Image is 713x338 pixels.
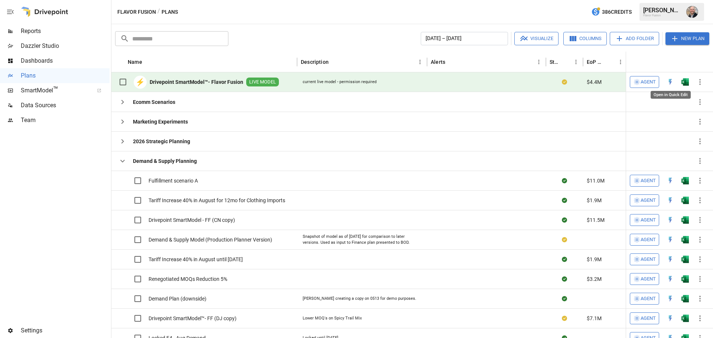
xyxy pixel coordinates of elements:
div: Open in Quick Edit [667,275,674,283]
img: quick-edit-flash.b8aec18c.svg [667,236,674,243]
div: Open in Quick Edit [667,256,674,263]
button: Flavor Fusion [117,7,156,17]
button: Sort [446,57,456,67]
div: ⚡ [134,76,147,89]
img: quick-edit-flash.b8aec18c.svg [667,295,674,302]
div: Open in Quick Edit [667,216,674,224]
button: Agent [630,273,659,285]
span: Tariff Increase 40% in August for 12mo for Clothing Imports [149,197,285,204]
div: Open in Quick Edit [667,78,674,86]
div: Open in Excel [681,275,689,283]
span: Demand & Supply Model (Production Planner Version) [149,236,272,243]
img: quick-edit-flash.b8aec18c.svg [667,256,674,263]
span: Data Sources [21,101,110,110]
button: Agent [630,175,659,187]
b: Ecomm Scenarios [133,98,175,106]
span: Settings [21,326,110,335]
button: Sort [329,57,340,67]
div: Sync complete [562,295,567,302]
div: [PERSON_NAME] [643,7,682,14]
span: Drivepoint SmartModel™- FF (DJ copy) [149,315,237,322]
div: Open in Excel [681,78,689,86]
span: $7.1M [587,315,602,322]
img: excel-icon.76473adf.svg [681,295,689,302]
button: Visualize [514,32,559,45]
span: SmartModel [21,86,89,95]
button: Sort [697,57,707,67]
div: Alerts [431,59,445,65]
div: Open in Excel [681,236,689,243]
span: $4.4M [587,78,602,86]
div: Open in Quick Edit [667,315,674,322]
button: Agent [630,253,659,265]
button: Agent [630,234,659,246]
img: excel-icon.76473adf.svg [681,236,689,243]
img: excel-icon.76473adf.svg [681,197,689,204]
button: Add Folder [610,32,659,45]
button: Alerts column menu [534,57,544,67]
div: Your plan has changes in Excel that are not reflected in the Drivepoint Data Warehouse, select "S... [562,236,567,243]
span: Tariff Increase 40% in August until [DATE] [149,256,243,263]
img: excel-icon.76473adf.svg [681,315,689,322]
span: Plans [21,71,110,80]
div: Open in Excel [681,216,689,224]
div: Sync complete [562,177,567,184]
span: Agent [641,196,656,205]
img: quick-edit-flash.b8aec18c.svg [667,197,674,204]
img: quick-edit-flash.b8aec18c.svg [667,78,674,86]
button: [DATE] – [DATE] [421,32,508,45]
div: Open in Quick Edit [667,236,674,243]
button: Agent [630,293,659,305]
button: Status column menu [571,57,581,67]
span: Agent [641,177,656,185]
span: Agent [641,255,656,264]
span: Agent [641,78,656,86]
span: Dazzler Studio [21,42,110,50]
span: $11.0M [587,177,605,184]
span: Renegotiated MOQs Reduction 5% [149,275,227,283]
div: Name [128,59,142,65]
b: Marketing Experiments [133,118,188,125]
div: Open in Excel [681,256,689,263]
span: Fulfillment scenario A [149,177,198,184]
span: $3.2M [587,275,602,283]
div: Flavor Fusion [643,14,682,17]
b: Drivepoint SmartModel™- Flavor Fusion [150,78,243,86]
span: 386 Credits [602,7,632,17]
img: quick-edit-flash.b8aec18c.svg [667,177,674,184]
span: Team [21,116,110,125]
img: Dustin Jacobson [686,6,698,18]
button: Agent [630,76,659,88]
b: 2026 Strategic Planning [133,138,190,145]
button: Dustin Jacobson [682,1,703,22]
button: Agent [630,312,659,324]
button: Columns [563,32,607,45]
div: Status [550,59,560,65]
img: excel-icon.76473adf.svg [681,177,689,184]
button: Description column menu [415,57,425,67]
span: LIVE MODEL [246,79,279,86]
div: current live model - permission required [303,79,377,85]
div: Lower MOQ's on Spicy Trail Mix [303,315,362,321]
span: Reports [21,27,110,36]
div: EoP Cash [587,59,604,65]
span: Agent [641,295,656,303]
span: Drivepoint SmartModel - FF (CN copy) [149,216,235,224]
div: Open in Excel [681,315,689,322]
img: excel-icon.76473adf.svg [681,216,689,224]
span: $11.5M [587,216,605,224]
div: / [157,7,160,17]
button: Agent [630,214,659,226]
span: Agent [641,236,656,244]
div: Open in Excel [681,295,689,302]
div: Open in Quick Edit [651,91,691,99]
b: Demand & Supply Planning [133,157,197,165]
img: excel-icon.76473adf.svg [681,256,689,263]
div: Open in Quick Edit [667,177,674,184]
span: Dashboards [21,56,110,65]
div: Sync complete [562,256,567,263]
span: Agent [641,275,656,283]
span: Demand Plan (downside) [149,295,206,302]
img: quick-edit-flash.b8aec18c.svg [667,275,674,283]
